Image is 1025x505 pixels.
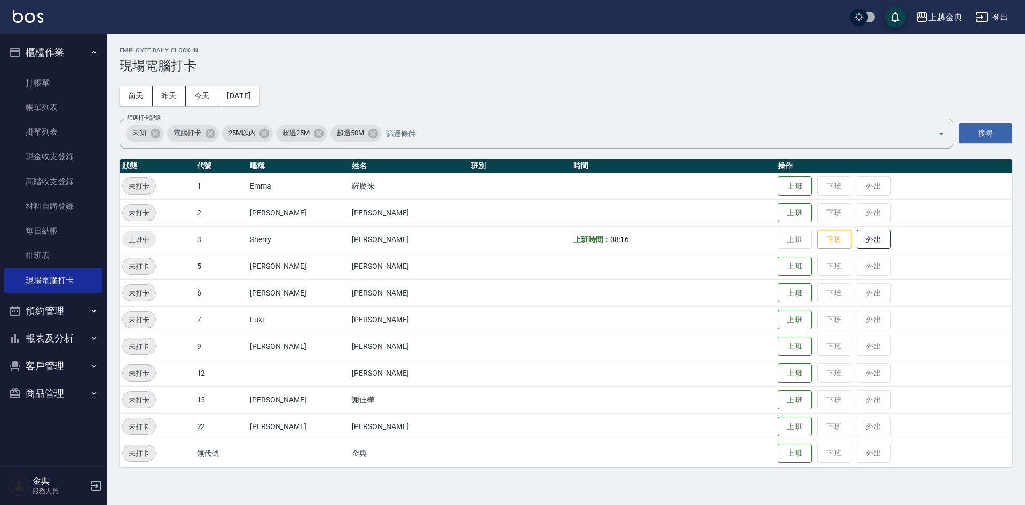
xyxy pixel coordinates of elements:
[33,486,87,496] p: 服務人員
[123,288,155,299] span: 未打卡
[349,333,468,360] td: [PERSON_NAME]
[349,226,468,253] td: [PERSON_NAME]
[123,314,155,325] span: 未打卡
[186,86,219,106] button: 今天
[122,234,156,245] span: 上班中
[349,386,468,413] td: 謝佳樺
[4,144,102,169] a: 現金收支登錄
[123,448,155,459] span: 未打卡
[167,128,208,138] span: 電腦打卡
[194,173,247,199] td: 1
[123,341,155,352] span: 未打卡
[349,159,468,173] th: 姓名
[194,386,247,413] td: 15
[349,413,468,440] td: [PERSON_NAME]
[247,173,350,199] td: Emma
[933,125,950,142] button: Open
[778,283,812,303] button: 上班
[778,257,812,276] button: 上班
[4,169,102,194] a: 高階收支登錄
[330,128,370,138] span: 超過50M
[971,7,1012,27] button: 登出
[247,386,350,413] td: [PERSON_NAME]
[126,125,164,142] div: 未知
[4,38,102,66] button: 櫃檯作業
[218,86,259,106] button: [DATE]
[778,363,812,383] button: 上班
[911,6,967,28] button: 上越金典
[778,390,812,410] button: 上班
[194,199,247,226] td: 2
[123,394,155,406] span: 未打卡
[349,253,468,279] td: [PERSON_NAME]
[778,417,812,437] button: 上班
[928,11,963,24] div: 上越金典
[4,120,102,144] a: 掛單列表
[775,159,1012,173] th: 操作
[194,306,247,333] td: 7
[778,203,812,223] button: 上班
[778,310,812,330] button: 上班
[468,159,571,173] th: 班別
[349,279,468,306] td: [PERSON_NAME]
[573,235,611,244] b: 上班時間：
[194,360,247,386] td: 12
[120,159,194,173] th: 狀態
[4,194,102,219] a: 材料自購登錄
[222,125,273,142] div: 25M以內
[4,268,102,293] a: 現場電腦打卡
[857,230,891,250] button: 外出
[194,413,247,440] td: 22
[13,10,43,23] img: Logo
[349,199,468,226] td: [PERSON_NAME]
[4,324,102,352] button: 報表及分析
[167,125,219,142] div: 電腦打卡
[194,279,247,306] td: 6
[4,297,102,325] button: 預約管理
[247,306,350,333] td: Luki
[330,125,382,142] div: 超過50M
[4,243,102,268] a: 排班表
[778,337,812,356] button: 上班
[349,360,468,386] td: [PERSON_NAME]
[959,123,1012,143] button: 搜尋
[120,47,1012,54] h2: Employee Daily Clock In
[4,219,102,243] a: 每日結帳
[276,128,316,138] span: 超過25M
[349,440,468,467] td: 金典
[9,475,30,496] img: Person
[349,173,468,199] td: 羅慶珠
[194,253,247,279] td: 5
[383,124,919,143] input: 篩選條件
[778,176,812,196] button: 上班
[153,86,186,106] button: 昨天
[123,207,155,219] span: 未打卡
[247,199,350,226] td: [PERSON_NAME]
[247,413,350,440] td: [PERSON_NAME]
[610,235,629,244] span: 08:16
[4,379,102,407] button: 商品管理
[247,333,350,360] td: [PERSON_NAME]
[194,440,247,467] td: 無代號
[123,261,155,272] span: 未打卡
[33,476,87,486] h5: 金典
[817,230,851,250] button: 下班
[120,58,1012,73] h3: 現場電腦打卡
[247,253,350,279] td: [PERSON_NAME]
[885,6,906,28] button: save
[194,333,247,360] td: 9
[276,125,327,142] div: 超過25M
[247,159,350,173] th: 暱稱
[4,352,102,380] button: 客戶管理
[194,226,247,253] td: 3
[126,128,153,138] span: 未知
[194,159,247,173] th: 代號
[4,95,102,120] a: 帳單列表
[127,114,161,122] label: 篩選打卡記錄
[349,306,468,333] td: [PERSON_NAME]
[4,71,102,95] a: 打帳單
[571,159,775,173] th: 時間
[120,86,153,106] button: 前天
[247,279,350,306] td: [PERSON_NAME]
[778,444,812,463] button: 上班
